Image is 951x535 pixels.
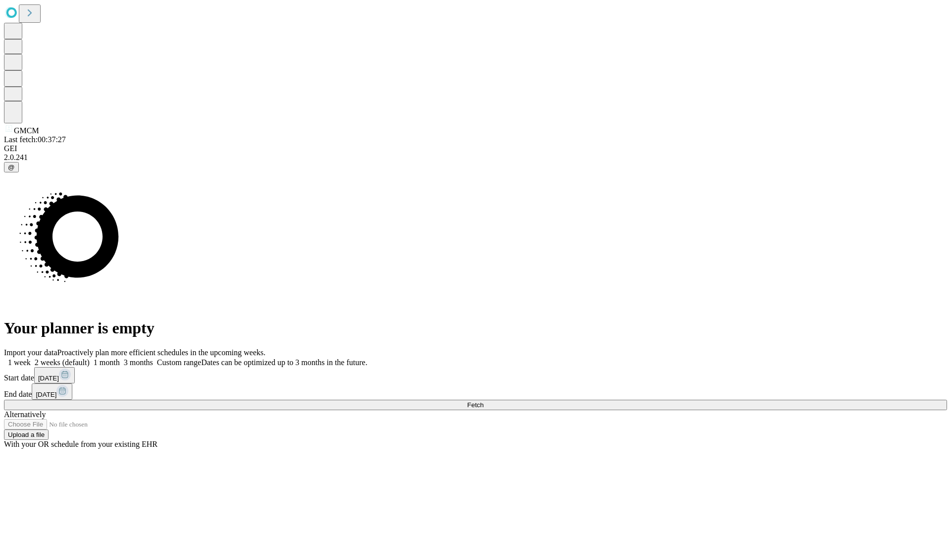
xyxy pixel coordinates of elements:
[8,163,15,171] span: @
[4,319,947,337] h1: Your planner is empty
[467,401,483,409] span: Fetch
[4,429,49,440] button: Upload a file
[201,358,367,367] span: Dates can be optimized up to 3 months in the future.
[4,367,947,383] div: Start date
[32,383,72,400] button: [DATE]
[34,367,75,383] button: [DATE]
[4,440,158,448] span: With your OR schedule from your existing EHR
[4,135,66,144] span: Last fetch: 00:37:27
[4,348,57,357] span: Import your data
[38,374,59,382] span: [DATE]
[4,144,947,153] div: GEI
[35,358,90,367] span: 2 weeks (default)
[36,391,56,398] span: [DATE]
[4,162,19,172] button: @
[8,358,31,367] span: 1 week
[4,153,947,162] div: 2.0.241
[4,400,947,410] button: Fetch
[94,358,120,367] span: 1 month
[124,358,153,367] span: 3 months
[14,126,39,135] span: GMCM
[57,348,265,357] span: Proactively plan more efficient schedules in the upcoming weeks.
[157,358,201,367] span: Custom range
[4,410,46,419] span: Alternatively
[4,383,947,400] div: End date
